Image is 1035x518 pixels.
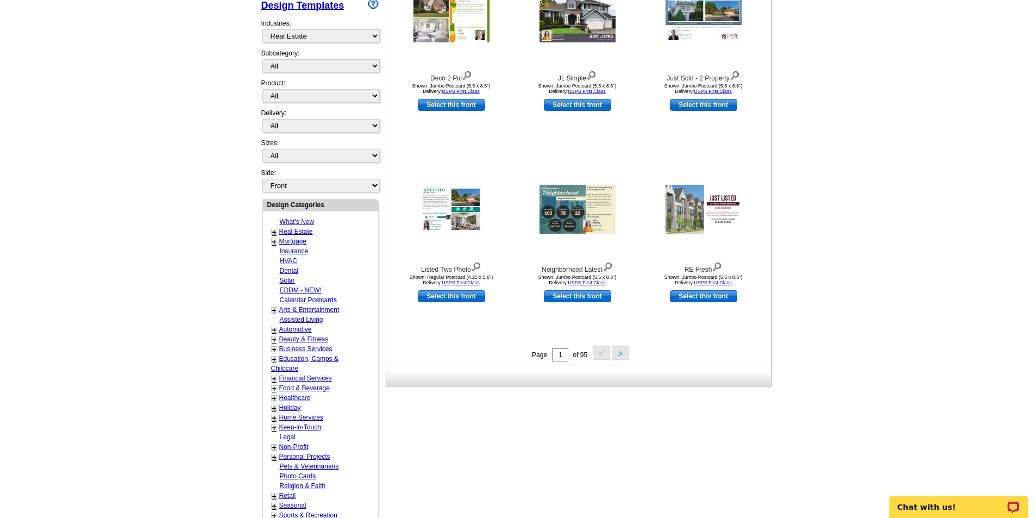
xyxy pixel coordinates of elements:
a: Photo Cards [280,472,316,480]
a: use this design [670,290,737,302]
a: Financial Services [279,375,332,382]
a: HVAC [280,257,297,265]
a: Arts & Entertainment [279,306,340,314]
a: Food & Beverage [279,384,330,392]
img: Listed Two Photo [421,186,482,233]
div: Deco 2 Pic [392,68,511,83]
div: Product: [261,78,379,108]
div: RE Fresh [644,260,763,274]
a: What's New [280,218,315,226]
a: + [272,335,277,344]
div: Side: [261,168,379,194]
a: USPS First Class [568,280,606,285]
button: > [612,346,629,360]
a: USPS First Class [442,89,480,94]
a: Pets & Veterinarians [280,463,339,470]
a: Personal Projects [279,453,330,460]
a: USPS First Class [568,89,606,94]
a: + [272,345,277,354]
a: Legal [280,433,296,441]
a: + [272,306,277,315]
a: USPS First Class [694,89,732,94]
a: use this design [418,99,485,111]
img: view design details [586,68,597,80]
a: + [272,238,277,246]
a: Education, Camps & Childcare [271,355,338,372]
a: Automotive [279,326,312,333]
a: Keep-in-Touch [279,423,321,431]
div: Shown: Jumbo Postcard (5.5 x 8.5") Delivery: [518,83,637,94]
a: Non-Profit [279,443,309,451]
a: Religion & Faith [280,482,326,490]
div: Shown: Regular Postcard (4.25 x 5.6") Delivery: [392,274,511,285]
img: view design details [603,260,613,272]
a: + [272,384,277,393]
span: Page [532,351,547,359]
div: JL Simple [518,68,637,83]
a: + [272,355,277,364]
a: + [272,394,277,403]
div: Subcategory: [261,48,379,78]
a: Calendar Postcards [280,296,337,304]
a: + [272,492,277,501]
div: Design Categories [263,199,378,210]
a: + [272,414,277,422]
div: Shown: Jumbo Postcard (5.5 x 8.5") Delivery: [518,274,637,285]
div: Industries: [261,13,379,48]
img: view design details [462,68,472,80]
a: + [272,326,277,334]
a: use this design [544,99,611,111]
a: + [272,375,277,383]
img: view design details [730,68,740,80]
div: Sizes: [261,138,379,168]
div: Listed Two Photo [392,260,511,274]
a: Seasonal [279,502,306,509]
a: EDDM - NEW! [280,286,322,294]
a: Holiday [279,404,301,411]
a: use this design [418,290,485,302]
a: Home Services [279,414,323,421]
div: Shown: Jumbo Postcard (5.5 x 8.5") Delivery: [644,274,763,285]
a: Healthcare [279,394,311,402]
a: + [272,502,277,510]
a: Real Estate [279,228,313,235]
div: Just Sold - 2 Property [644,68,763,83]
a: Retail [279,492,296,500]
img: view design details [712,260,722,272]
a: + [272,423,277,432]
span: of 95 [573,351,587,359]
img: Neighborhood Latest [540,185,616,234]
button: < [593,346,610,360]
a: Assisted Living [280,316,323,323]
a: Solar [280,277,295,284]
div: Shown: Jumbo Postcard (5.5 x 8.5") Delivery: [644,83,763,94]
a: USPS First Class [442,280,480,285]
a: Dental [280,267,299,274]
a: USPS First Class [694,280,732,285]
a: + [272,404,277,413]
a: Mortgage [279,238,307,245]
a: + [272,228,277,236]
div: Delivery: [261,108,379,138]
a: Insurance [280,247,309,255]
div: Shown: Jumbo Postcard (5.5 x 8.5") Delivery: [392,83,511,94]
a: Beauty & Fitness [279,335,329,343]
img: view design details [471,260,481,272]
a: + [272,443,277,452]
div: Neighborhood Latest [518,260,637,274]
iframe: LiveChat chat widget [882,484,1035,518]
a: Business Services [279,345,333,353]
a: use this design [544,290,611,302]
a: use this design [670,99,737,111]
img: RE Fresh [666,185,742,234]
a: + [272,453,277,461]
